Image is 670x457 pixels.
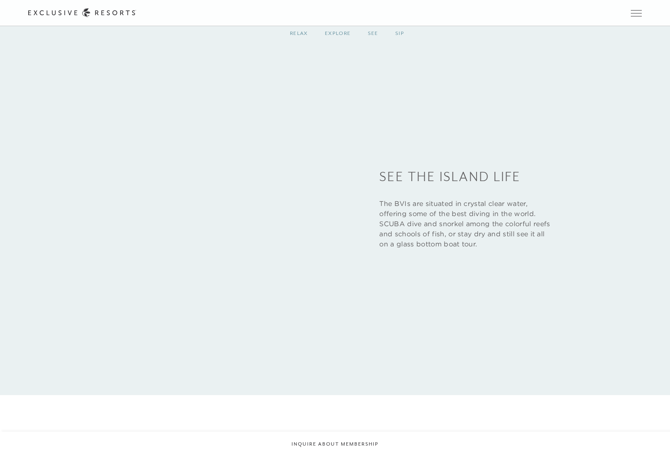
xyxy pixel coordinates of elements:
div: See [359,21,387,46]
div: Explore [316,21,359,46]
h3: See the Island Life [379,159,553,186]
p: The BVIs are situated in crystal clear water, offering some of the best diving in the world. SCUB... [379,198,553,249]
div: Relax [281,21,316,46]
button: Open navigation [631,10,642,16]
div: Sip [387,21,413,46]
